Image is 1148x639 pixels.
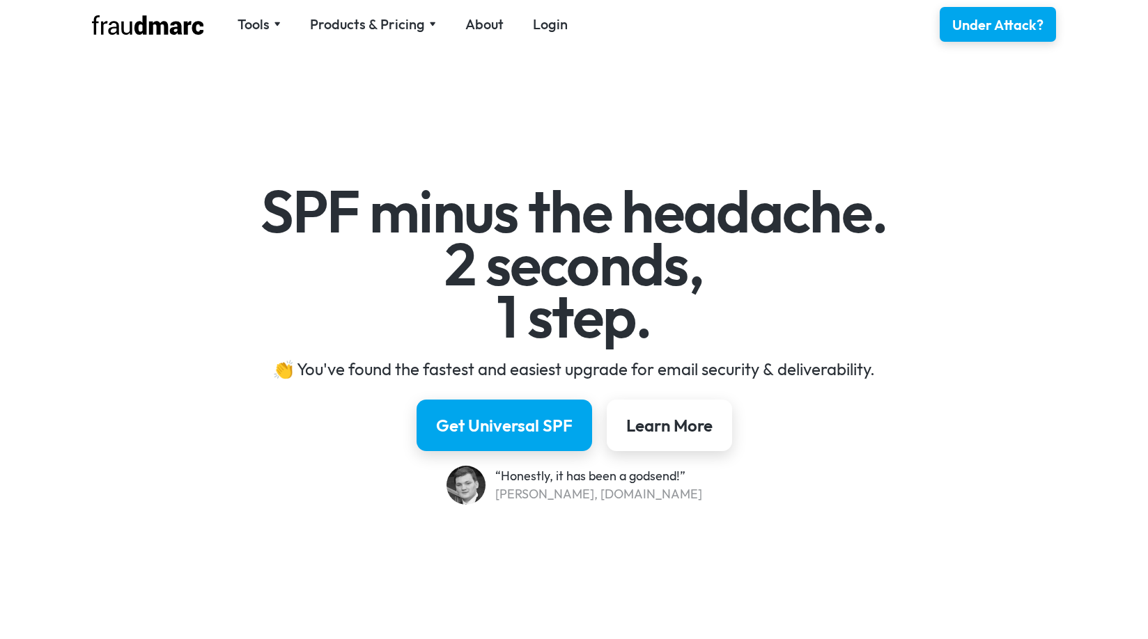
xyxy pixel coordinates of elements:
div: [PERSON_NAME], [DOMAIN_NAME] [495,485,702,503]
div: “Honestly, it has been a godsend!” [495,467,702,485]
div: Products & Pricing [310,15,425,34]
a: Get Universal SPF [417,400,592,451]
div: Products & Pricing [310,15,436,34]
a: About [465,15,504,34]
div: Learn More [626,414,713,436]
a: Login [533,15,568,34]
div: Under Attack? [952,15,1044,35]
a: Learn More [607,400,732,451]
a: Under Attack? [940,7,1056,42]
div: Tools [238,15,281,34]
h1: SPF minus the headache. 2 seconds, 1 step. [170,185,979,343]
div: 👏 You've found the fastest and easiest upgrade for email security & deliverability. [170,358,979,380]
div: Tools [238,15,270,34]
div: Get Universal SPF [436,414,573,436]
